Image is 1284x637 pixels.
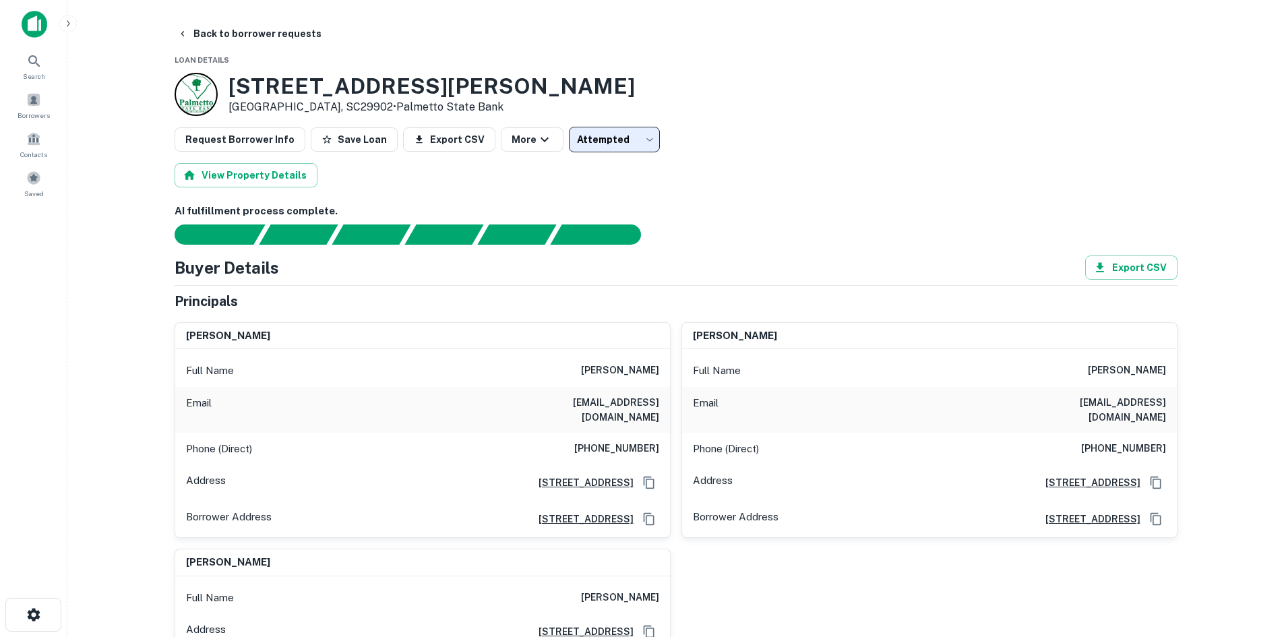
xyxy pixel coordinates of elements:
button: Copy Address [1146,509,1166,529]
p: [GEOGRAPHIC_DATA], SC29902 • [228,99,635,115]
h6: [PERSON_NAME] [186,328,270,344]
div: AI fulfillment process complete. [551,224,657,245]
div: Documents found, AI parsing details... [332,224,410,245]
h6: [PERSON_NAME] [1088,363,1166,379]
h6: [PERSON_NAME] [693,328,777,344]
h6: [PERSON_NAME] [581,363,659,379]
span: Borrowers [18,110,50,121]
p: Full Name [186,363,234,379]
button: Export CSV [403,127,495,152]
div: Attempted [569,127,660,152]
h6: [PHONE_NUMBER] [574,441,659,457]
a: [STREET_ADDRESS] [528,512,634,526]
div: Principals found, AI now looking for contact information... [404,224,483,245]
h6: [PERSON_NAME] [581,590,659,606]
h5: Principals [175,291,238,311]
button: Copy Address [639,473,659,493]
a: Saved [4,165,63,202]
h6: AI fulfillment process complete. [175,204,1178,219]
span: Saved [24,188,44,199]
h4: Buyer Details [175,255,279,280]
a: Borrowers [4,87,63,123]
p: Borrower Address [186,509,272,529]
iframe: Chat Widget [1217,529,1284,594]
button: View Property Details [175,163,317,187]
a: [STREET_ADDRESS] [528,475,634,490]
button: Copy Address [1146,473,1166,493]
p: Phone (Direct) [186,441,252,457]
a: Contacts [4,126,63,162]
span: Loan Details [175,56,229,64]
a: Palmetto State Bank [396,100,503,113]
span: Contacts [20,149,47,160]
h6: [PERSON_NAME] [186,555,270,570]
button: Request Borrower Info [175,127,305,152]
button: Copy Address [639,509,659,529]
p: Address [693,473,733,493]
h3: [STREET_ADDRESS][PERSON_NAME] [228,73,635,99]
button: More [501,127,563,152]
a: Search [4,48,63,84]
p: Full Name [186,590,234,606]
button: Save Loan [311,127,398,152]
p: Email [186,395,212,425]
p: Phone (Direct) [693,441,759,457]
img: capitalize-icon.png [22,11,47,38]
p: Email [693,395,719,425]
p: Borrower Address [693,509,778,529]
h6: [PHONE_NUMBER] [1081,441,1166,457]
h6: [EMAIL_ADDRESS][DOMAIN_NAME] [1004,395,1166,425]
a: [STREET_ADDRESS] [1035,475,1140,490]
button: Export CSV [1085,255,1178,280]
div: Your request is received and processing... [259,224,338,245]
h6: [EMAIL_ADDRESS][DOMAIN_NAME] [497,395,659,425]
button: Back to borrower requests [172,22,327,46]
div: Sending borrower request to AI... [158,224,259,245]
p: Full Name [693,363,741,379]
p: Address [186,473,226,493]
span: Search [23,71,45,82]
a: [STREET_ADDRESS] [1035,512,1140,526]
div: Principals found, still searching for contact information. This may take time... [477,224,556,245]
